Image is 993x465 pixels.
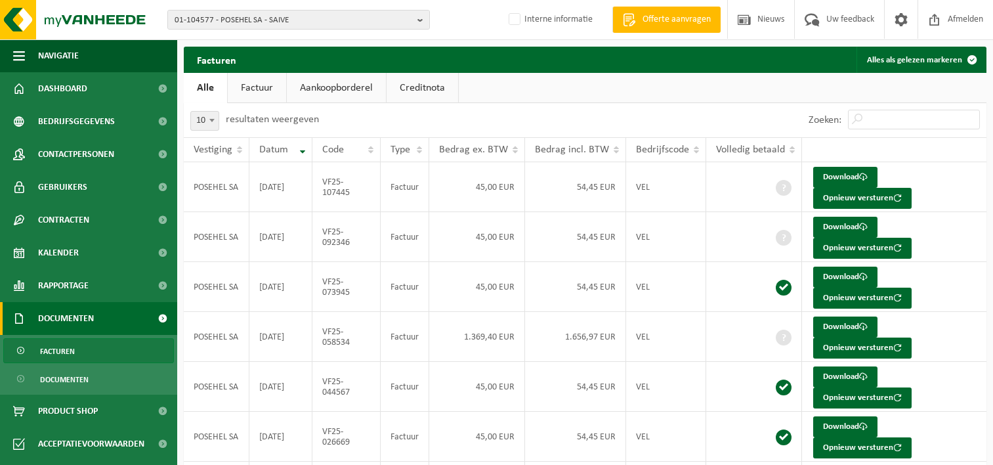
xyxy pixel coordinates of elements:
span: Bedrag ex. BTW [439,144,508,155]
td: [DATE] [249,212,312,262]
span: Acceptatievoorwaarden [38,428,144,460]
span: Type [391,144,410,155]
td: POSEHEL SA [184,262,249,312]
label: Interne informatie [506,10,593,30]
span: 10 [190,111,219,131]
span: Documenten [38,302,94,335]
a: Creditnota [387,73,458,103]
td: VF25-044567 [312,362,381,412]
td: VEL [626,412,706,462]
span: Product Shop [38,395,98,428]
button: Opnieuw versturen [813,387,912,409]
td: VEL [626,262,706,312]
a: Download [813,317,877,338]
span: 01-104577 - POSEHEL SA - SAIVE [175,11,412,30]
span: Code [322,144,344,155]
td: 54,45 EUR [525,412,626,462]
td: Factuur [381,212,429,262]
td: [DATE] [249,412,312,462]
td: 45,00 EUR [429,412,525,462]
label: resultaten weergeven [226,114,319,125]
td: POSEHEL SA [184,162,249,212]
button: Opnieuw versturen [813,288,912,309]
button: 01-104577 - POSEHEL SA - SAIVE [167,10,430,30]
button: Opnieuw versturen [813,188,912,209]
span: Vestiging [194,144,232,155]
button: Opnieuw versturen [813,238,912,259]
button: Alles als gelezen markeren [856,47,985,73]
td: 45,00 EUR [429,262,525,312]
td: 45,00 EUR [429,362,525,412]
label: Zoeken: [809,115,841,125]
span: Navigatie [38,39,79,72]
td: VEL [626,312,706,362]
td: 1.656,97 EUR [525,312,626,362]
td: POSEHEL SA [184,412,249,462]
span: Documenten [40,367,89,392]
a: Download [813,416,877,437]
td: Factuur [381,312,429,362]
td: [DATE] [249,262,312,312]
td: 54,45 EUR [525,362,626,412]
td: [DATE] [249,362,312,412]
a: Factuur [228,73,286,103]
a: Download [813,217,877,238]
a: Download [813,267,877,288]
span: Gebruikers [38,171,87,204]
td: VF25-058534 [312,312,381,362]
td: 1.369,40 EUR [429,312,525,362]
td: POSEHEL SA [184,312,249,362]
span: Datum [259,144,288,155]
td: [DATE] [249,162,312,212]
a: Alle [184,73,227,103]
span: Kalender [38,236,79,269]
td: Factuur [381,412,429,462]
span: Facturen [40,339,75,364]
span: Rapportage [38,269,89,302]
span: Bedrag incl. BTW [535,144,609,155]
td: [DATE] [249,312,312,362]
span: Volledig betaald [716,144,785,155]
a: Aankoopborderel [287,73,386,103]
span: Contactpersonen [38,138,114,171]
button: Opnieuw versturen [813,338,912,359]
td: VF25-026669 [312,412,381,462]
span: Dashboard [38,72,87,105]
td: 45,00 EUR [429,212,525,262]
td: VF25-107445 [312,162,381,212]
span: Bedrijfsgegevens [38,105,115,138]
td: Factuur [381,262,429,312]
td: 54,45 EUR [525,162,626,212]
span: Bedrijfscode [636,144,689,155]
td: 45,00 EUR [429,162,525,212]
a: Documenten [3,366,174,391]
td: POSEHEL SA [184,212,249,262]
td: VEL [626,162,706,212]
td: Factuur [381,162,429,212]
a: Facturen [3,338,174,363]
span: 10 [191,112,219,130]
td: VF25-092346 [312,212,381,262]
a: Download [813,167,877,188]
h2: Facturen [184,47,249,72]
span: Contracten [38,204,89,236]
td: 54,45 EUR [525,262,626,312]
button: Opnieuw versturen [813,437,912,458]
td: Factuur [381,362,429,412]
td: VEL [626,362,706,412]
span: Offerte aanvragen [639,13,714,26]
a: Offerte aanvragen [612,7,721,33]
td: VEL [626,212,706,262]
td: POSEHEL SA [184,362,249,412]
td: VF25-073945 [312,262,381,312]
a: Download [813,366,877,387]
td: 54,45 EUR [525,212,626,262]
